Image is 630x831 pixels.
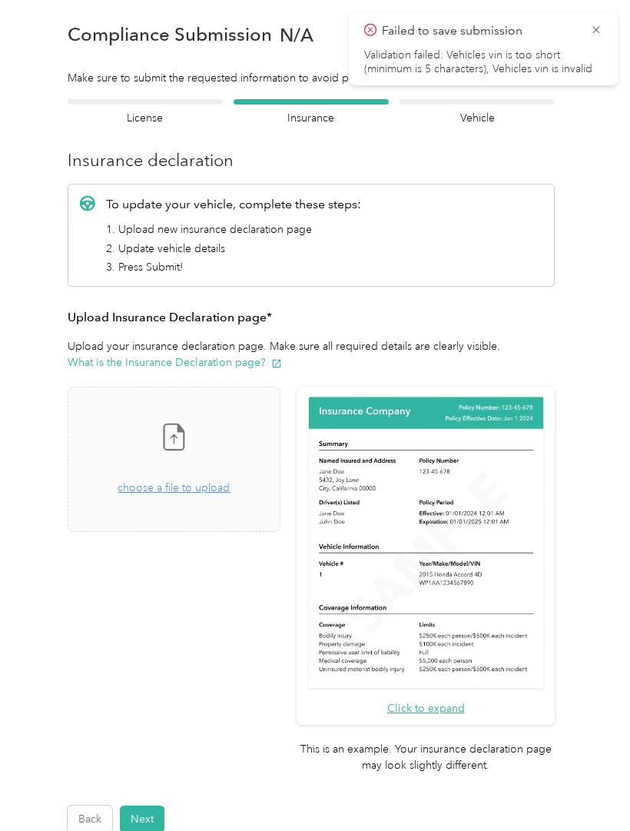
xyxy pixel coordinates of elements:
p: Upload your insurance declaration page. Make sure all required details are clearly visible. [68,338,555,371]
img: Sample insurance declaration [305,394,547,692]
h3: Upload Insurance Declaration page* [68,308,555,327]
span: choose a file to upload [68,387,280,531]
h1: Compliance Submission [68,24,272,45]
p: This is an example. Your insurance declaration page may look slightly different. [297,741,555,773]
button: What is the Insurance Declaration page? [68,354,282,371]
h4: Vehicle [400,110,555,126]
li: 3. Press Submit! [106,259,361,275]
p: To update your vehicle, complete these steps: [106,195,361,214]
h4: License [68,110,223,126]
li: Validation failed: Vehicles vin is too short (minimum is 5 characters), Vehicles vin is invalid [364,48,602,76]
button: Click to expand [387,700,465,716]
p: Failed to save submission [382,22,579,41]
h4: Insurance [234,110,389,126]
span: choose a file to upload [118,481,230,494]
li: 1. Upload new insurance declaration page [106,221,361,238]
iframe: Everlance-gr Chat Button Frame [544,745,630,831]
div: Make sure to submit the requested information to avoid payment delays [68,70,555,86]
span: N/A [280,27,313,43]
h3: Insurance declaration [68,148,555,173]
li: 2. Update vehicle details [106,241,361,257]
